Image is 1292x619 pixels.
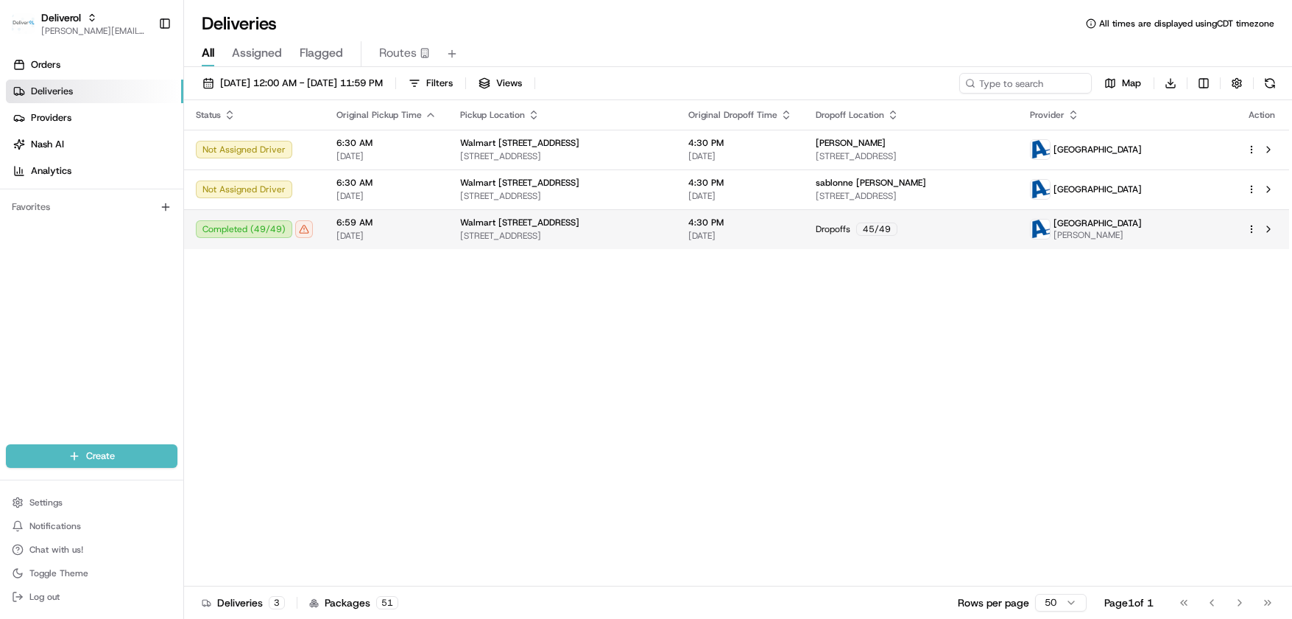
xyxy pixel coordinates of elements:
[41,25,147,37] button: [PERSON_NAME][EMAIL_ADDRESS][PERSON_NAME][DOMAIN_NAME]
[50,141,241,155] div: Start new chat
[336,109,422,121] span: Original Pickup Time
[220,77,383,90] span: [DATE] 12:00 AM - [DATE] 11:59 PM
[460,137,579,149] span: Walmart [STREET_ADDRESS]
[1031,140,1050,159] img: ActionCourier.png
[29,214,113,228] span: Knowledge Base
[196,73,389,94] button: [DATE] 12:00 AM - [DATE] 11:59 PM
[6,80,183,103] a: Deliveries
[309,595,398,610] div: Packages
[1246,109,1277,121] div: Action
[496,77,522,90] span: Views
[38,95,243,111] input: Clear
[9,208,119,234] a: 📗Knowledge Base
[1031,180,1050,199] img: ActionCourier.png
[124,215,136,227] div: 💻
[29,497,63,508] span: Settings
[1053,183,1142,195] span: [GEOGRAPHIC_DATA]
[31,138,64,151] span: Nash AI
[688,217,792,228] span: 4:30 PM
[460,230,665,242] span: [STREET_ADDRESS]
[139,214,236,228] span: API Documentation
[1098,73,1148,94] button: Map
[460,190,665,202] span: [STREET_ADDRESS]
[50,155,186,167] div: We're available if you need us!
[688,137,792,149] span: 4:30 PM
[816,137,886,149] span: [PERSON_NAME]
[688,177,792,189] span: 4:30 PM
[426,77,453,90] span: Filters
[6,53,183,77] a: Orders
[336,230,437,242] span: [DATE]
[6,195,177,219] div: Favorites
[269,596,285,609] div: 3
[202,12,277,35] h1: Deliveries
[1053,229,1142,241] span: [PERSON_NAME]
[1053,144,1142,155] span: [GEOGRAPHIC_DATA]
[6,492,177,513] button: Settings
[688,190,792,202] span: [DATE]
[959,73,1092,94] input: Type to search
[6,444,177,468] button: Create
[15,59,268,83] p: Welcome 👋
[6,133,183,156] a: Nash AI
[6,159,183,183] a: Analytics
[688,150,792,162] span: [DATE]
[12,13,35,34] img: Deliverol
[460,150,665,162] span: [STREET_ADDRESS]
[816,109,884,121] span: Dropoff Location
[119,208,242,234] a: 💻API Documentation
[15,215,27,227] div: 📗
[29,544,83,556] span: Chat with us!
[29,520,81,532] span: Notifications
[336,137,437,149] span: 6:30 AM
[6,539,177,560] button: Chat with us!
[1030,109,1065,121] span: Provider
[336,217,437,228] span: 6:59 AM
[31,58,60,71] span: Orders
[232,44,282,62] span: Assigned
[250,145,268,163] button: Start new chat
[202,595,285,610] div: Deliveries
[856,223,897,236] div: 45 / 49
[336,190,437,202] span: [DATE]
[688,230,792,242] span: [DATE]
[460,109,525,121] span: Pickup Location
[1260,73,1280,94] button: Refresh
[816,190,1006,202] span: [STREET_ADDRESS]
[15,141,41,167] img: 1736555255976-a54dd68f-1ca7-489b-9aae-adbdc363a1c4
[1104,595,1154,610] div: Page 1 of 1
[816,150,1006,162] span: [STREET_ADDRESS]
[31,111,71,125] span: Providers
[31,164,71,178] span: Analytics
[336,150,437,162] span: [DATE]
[688,109,777,121] span: Original Dropoff Time
[460,217,579,228] span: Walmart [STREET_ADDRESS]
[202,44,214,62] span: All
[816,177,926,189] span: sablonne [PERSON_NAME]
[15,15,44,44] img: Nash
[1099,18,1274,29] span: All times are displayed using CDT timezone
[29,567,88,579] span: Toggle Theme
[31,85,73,98] span: Deliveries
[460,177,579,189] span: Walmart [STREET_ADDRESS]
[86,450,115,463] span: Create
[1122,77,1141,90] span: Map
[336,177,437,189] span: 6:30 AM
[6,587,177,607] button: Log out
[376,596,398,609] div: 51
[29,591,60,603] span: Log out
[104,249,178,261] a: Powered byPylon
[6,516,177,536] button: Notifications
[1031,220,1050,239] img: ActionCourier.png
[147,250,178,261] span: Pylon
[196,109,221,121] span: Status
[41,10,81,25] button: Deliverol
[300,44,343,62] span: Flagged
[472,73,529,94] button: Views
[1053,217,1142,229] span: [GEOGRAPHIC_DATA]
[402,73,459,94] button: Filters
[816,223,850,235] span: Dropoffs
[958,595,1029,610] p: Rows per page
[379,44,417,62] span: Routes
